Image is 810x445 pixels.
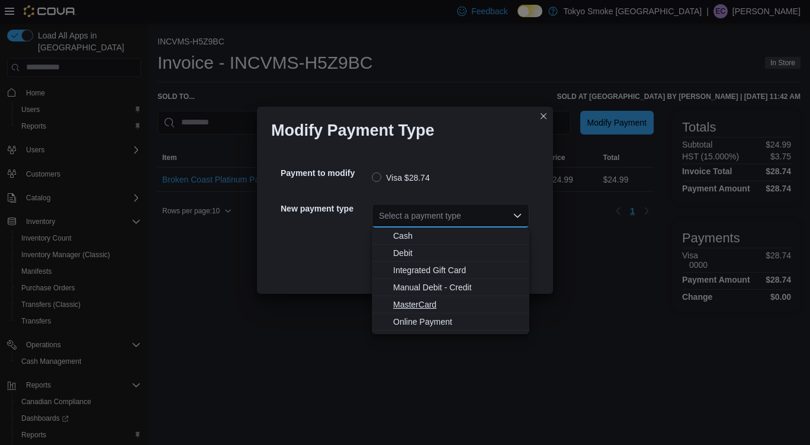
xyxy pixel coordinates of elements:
[372,296,529,313] button: MasterCard
[536,109,551,123] button: Closes this modal window
[393,281,522,293] span: Manual Debit - Credit
[271,121,435,140] h1: Modify Payment Type
[372,279,529,296] button: Manual Debit - Credit
[372,228,529,331] div: Choose from the following options
[393,299,522,310] span: MasterCard
[372,228,529,245] button: Cash
[393,247,522,259] span: Debit
[372,313,529,331] button: Online Payment
[393,230,522,242] span: Cash
[379,209,380,223] input: Accessible screen reader label
[372,262,529,279] button: Integrated Gift Card
[393,264,522,276] span: Integrated Gift Card
[372,171,430,185] label: Visa $28.74
[281,161,369,185] h5: Payment to modify
[393,316,522,328] span: Online Payment
[372,245,529,262] button: Debit
[281,197,369,220] h5: New payment type
[513,211,522,220] button: Close list of options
